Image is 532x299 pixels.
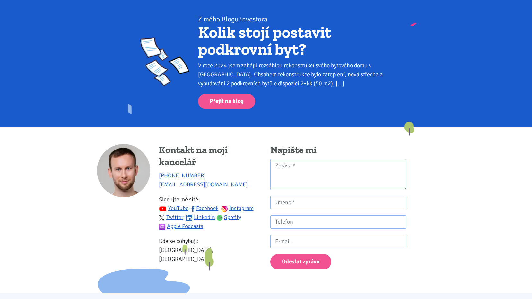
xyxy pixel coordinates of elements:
div: Z mého Blogu investora [198,15,392,24]
input: E-mail [270,235,406,248]
p: Sledujte mé sítě: [159,195,262,231]
a: Facebook [190,205,219,212]
h4: Kontakt na mojí kancelář [159,144,262,168]
div: V roce 2024 jsem zahájil rozsáhlou rekonstrukci svého bytového domu v [GEOGRAPHIC_DATA]. Obsahem ... [198,61,392,88]
a: [EMAIL_ADDRESS][DOMAIN_NAME] [159,181,248,188]
img: Tomáš Kučera [97,144,150,197]
a: Kolik stojí postavit podkrovní byt? [198,22,331,59]
a: Spotify [216,214,241,221]
img: twitter.svg [159,215,165,221]
button: Odeslat zprávu [270,254,331,270]
img: spotify.png [216,215,223,221]
p: Kde se pohybuji: [GEOGRAPHIC_DATA], [GEOGRAPHIC_DATA] [159,236,262,263]
img: ig.svg [221,206,228,212]
a: Instagram [221,205,254,212]
img: linkedin.svg [186,215,192,221]
h4: Napište mi [270,144,406,156]
a: Přejít na blog [198,94,255,109]
input: Jméno * [270,196,406,209]
a: Twitter [159,214,183,221]
a: Apple Podcasts [159,223,203,230]
img: youtube.svg [159,205,167,213]
img: fb.svg [190,206,196,212]
a: YouTube [159,205,188,212]
input: Telefon [270,215,406,229]
a: Linkedin [186,214,215,221]
img: apple-podcasts.png [159,224,165,230]
form: Kontaktní formulář [270,159,406,270]
a: [PHONE_NUMBER] [159,172,206,179]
